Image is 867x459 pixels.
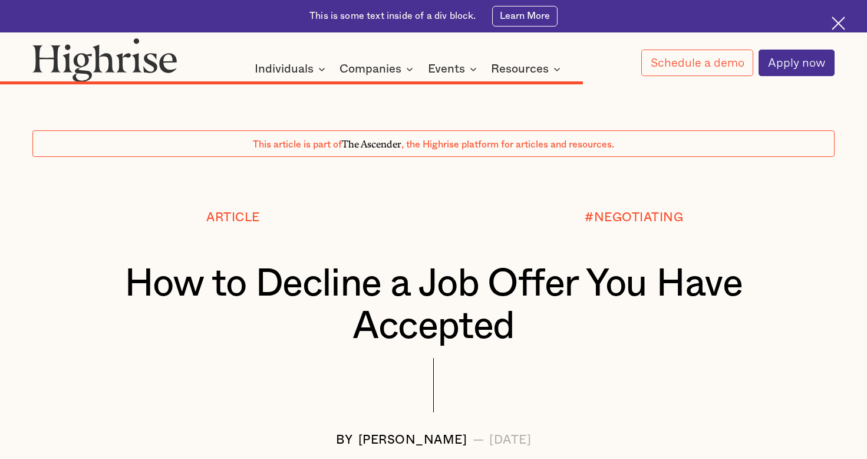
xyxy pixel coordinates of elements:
[309,10,476,23] div: This is some text inside of a div block.
[253,140,342,149] span: This article is part of
[491,62,549,76] div: Resources
[491,62,564,76] div: Resources
[585,211,683,225] div: #NEGOTIATING
[255,62,329,76] div: Individuals
[32,38,177,81] img: Highrise logo
[342,136,401,147] span: The Ascender
[473,434,484,447] div: —
[255,62,314,76] div: Individuals
[428,62,480,76] div: Events
[339,62,417,76] div: Companies
[492,6,558,27] a: Learn More
[339,62,401,76] div: Companies
[206,211,260,225] div: Article
[489,434,531,447] div: [DATE]
[401,140,614,149] span: , the Highrise platform for articles and resources.
[832,17,845,30] img: Cross icon
[66,263,802,347] h1: How to Decline a Job Offer You Have Accepted
[358,434,467,447] div: [PERSON_NAME]
[759,50,835,76] a: Apply now
[641,50,753,76] a: Schedule a demo
[336,434,353,447] div: BY
[428,62,465,76] div: Events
